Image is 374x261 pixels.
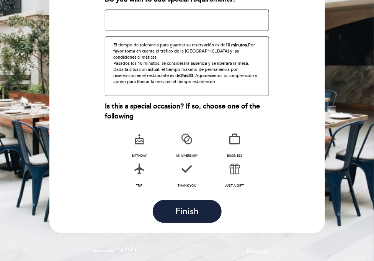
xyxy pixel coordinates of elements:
strong: 2hrs30 [180,73,193,78]
span: trip [136,184,143,188]
div: Is this a special occasion? If so, choose one of the following [105,102,269,121]
img: MEITRE [116,249,138,253]
span: business [227,154,242,158]
a: powered by [93,248,138,254]
span: thank you [178,184,196,188]
span: birthday [132,154,147,158]
span: just a gift [225,184,244,188]
strong: 10 minutos. [225,43,248,48]
span: anniversary [176,154,198,158]
a: Privacy policy [247,248,271,254]
span: powered by [93,248,114,254]
span: Finish [175,206,199,217]
button: Finish [153,200,222,223]
p: El tiempo de tolerancia para guardar su reservación es de Por favor toma en cuenta el tráfico de ... [113,42,261,85]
